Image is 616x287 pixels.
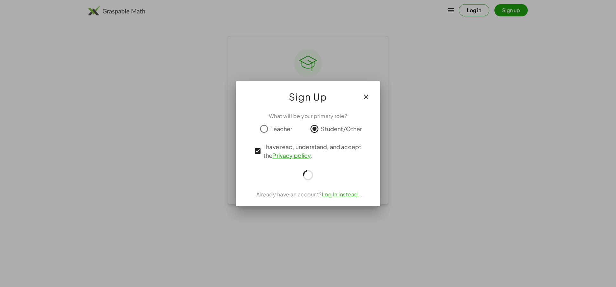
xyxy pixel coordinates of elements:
a: Log In instead. [322,191,360,198]
span: Teacher [270,124,292,133]
span: Student/Other [321,124,362,133]
div: What will be your primary role? [244,112,372,120]
span: I have read, understand, and accept the . [263,142,364,160]
div: Already have an account? [244,191,372,198]
span: Sign Up [289,89,327,104]
a: Privacy policy [272,152,311,159]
